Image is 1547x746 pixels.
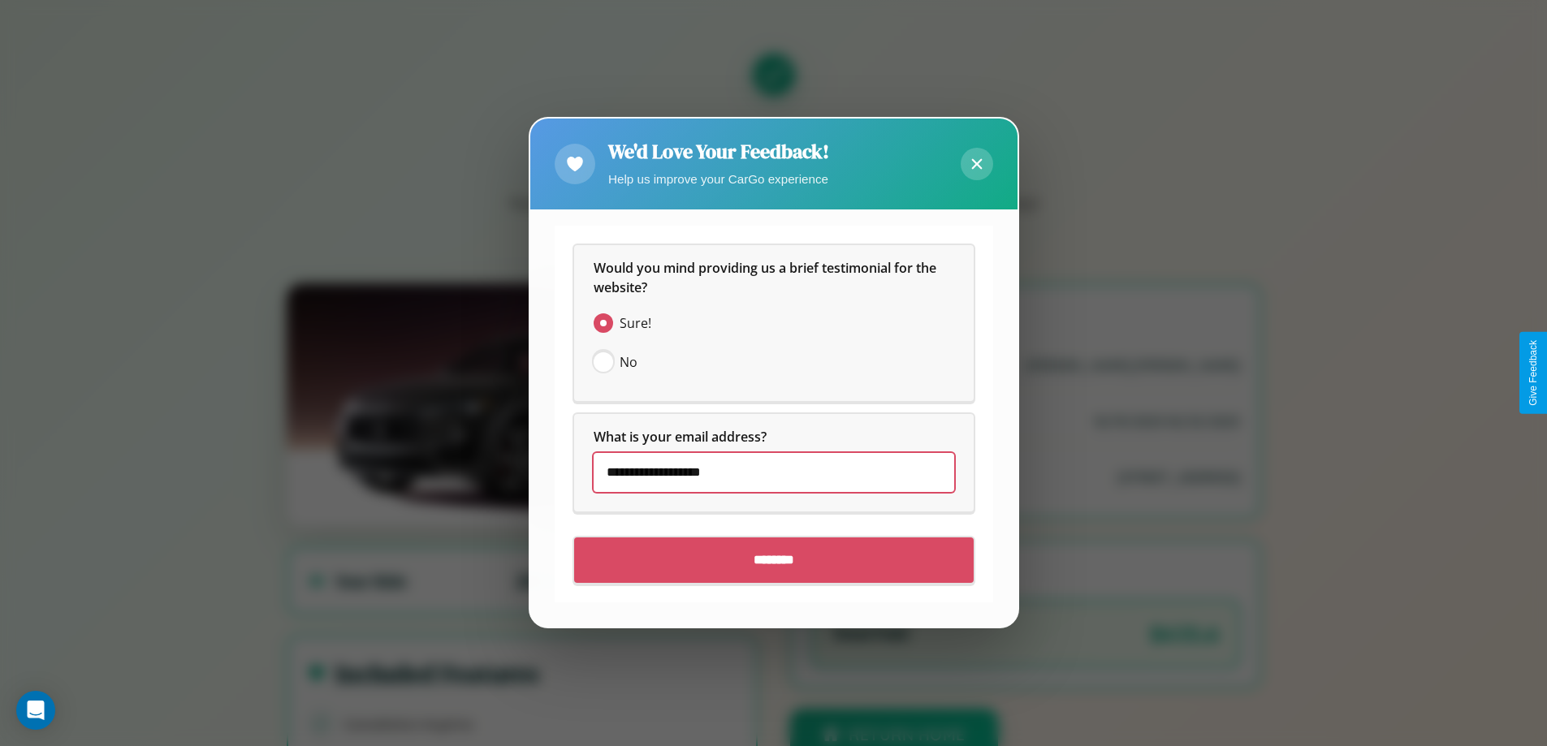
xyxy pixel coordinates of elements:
span: Sure! [620,314,651,334]
div: Open Intercom Messenger [16,691,55,730]
span: What is your email address? [594,429,767,446]
span: Would you mind providing us a brief testimonial for the website? [594,260,940,297]
p: Help us improve your CarGo experience [608,168,829,190]
div: Give Feedback [1528,340,1539,406]
h2: We'd Love Your Feedback! [608,138,829,165]
span: No [620,353,637,373]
